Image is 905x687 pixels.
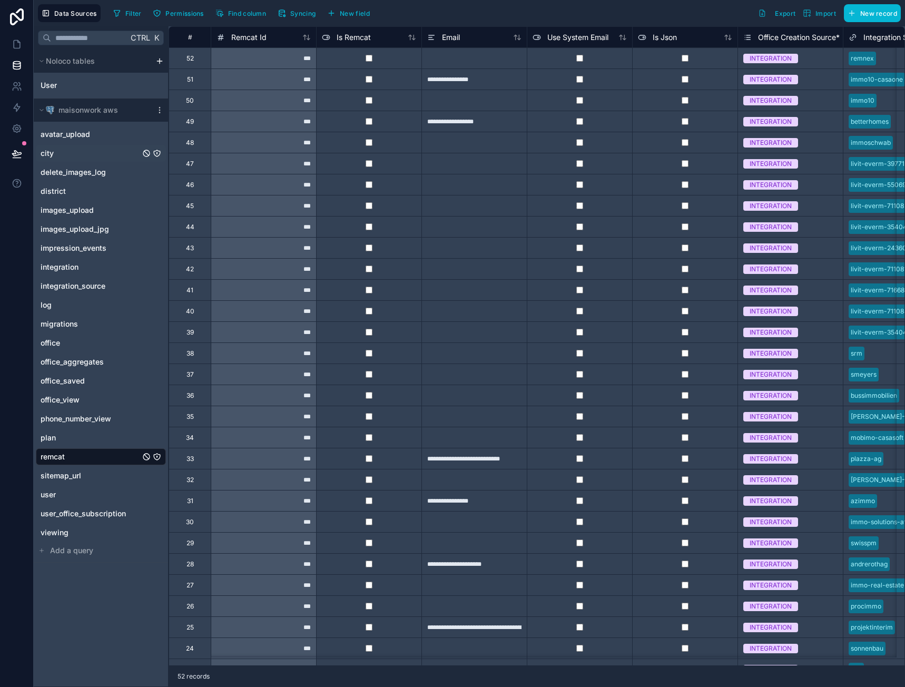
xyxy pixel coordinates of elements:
[547,32,608,43] span: Use System Email
[750,496,792,506] div: INTEGRATION
[750,602,792,611] div: INTEGRATION
[750,328,792,337] div: INTEGRATION
[750,623,792,632] div: INTEGRATION
[186,160,194,168] div: 47
[186,665,194,674] div: 23
[186,581,194,590] div: 27
[851,433,903,443] div: mobimo-casasoft
[851,349,862,358] div: srm
[750,138,792,148] div: INTEGRATION
[750,222,792,232] div: INTEGRATION
[750,180,792,190] div: INTEGRATION
[186,476,194,484] div: 32
[851,644,883,653] div: sonnenbau
[149,5,211,21] a: Permissions
[186,518,194,526] div: 30
[758,32,840,43] span: Office Creation Source *
[186,181,194,189] div: 46
[750,560,792,569] div: INTEGRATION
[750,370,792,379] div: INTEGRATION
[860,9,897,17] span: New record
[187,75,193,84] div: 51
[815,9,836,17] span: Import
[186,223,194,231] div: 44
[165,9,203,17] span: Permissions
[186,96,194,105] div: 50
[851,138,891,148] div: immoschwab
[187,497,193,505] div: 31
[750,517,792,527] div: INTEGRATION
[153,34,160,42] span: K
[844,4,901,22] button: New record
[442,32,460,43] span: Email
[177,33,203,41] div: #
[178,672,210,681] span: 52 records
[775,9,795,17] span: Export
[750,454,792,464] div: INTEGRATION
[851,370,877,379] div: smeyers
[851,623,893,632] div: projektinterim
[186,644,194,653] div: 24
[186,349,194,358] div: 38
[186,391,194,400] div: 36
[851,454,881,464] div: plazza-ag
[274,5,319,21] button: Syncing
[750,665,792,674] div: INTEGRATION
[851,391,897,400] div: bussimmobilien
[149,5,207,21] button: Permissions
[851,560,888,569] div: andrerothag
[851,496,875,506] div: azimmo
[750,96,792,105] div: INTEGRATION
[851,117,889,126] div: betterhomes
[186,455,194,463] div: 33
[337,32,371,43] span: Is Remcat
[851,581,904,590] div: immo-real-estate
[750,264,792,274] div: INTEGRATION
[186,54,194,63] div: 52
[186,286,193,295] div: 41
[851,75,903,84] div: immo10-casaone
[290,9,316,17] span: Syncing
[750,75,792,84] div: INTEGRATION
[750,307,792,316] div: INTEGRATION
[130,31,151,44] span: Ctrl
[750,54,792,63] div: INTEGRATION
[231,32,267,43] span: Remcat Id
[851,54,874,63] div: remnex
[750,538,792,548] div: INTEGRATION
[186,265,194,273] div: 42
[750,644,792,653] div: INTEGRATION
[750,475,792,485] div: INTEGRATION
[750,581,792,590] div: INTEGRATION
[750,243,792,253] div: INTEGRATION
[750,159,792,169] div: INTEGRATION
[750,286,792,295] div: INTEGRATION
[754,4,799,22] button: Export
[109,5,145,21] button: Filter
[186,623,194,632] div: 25
[186,244,194,252] div: 43
[340,9,370,17] span: New field
[186,539,194,547] div: 29
[851,538,877,548] div: swisspm
[54,9,97,17] span: Data Sources
[186,370,194,379] div: 37
[228,9,266,17] span: Find column
[186,328,194,337] div: 39
[851,665,862,674] div: voc
[750,391,792,400] div: INTEGRATION
[750,433,792,443] div: INTEGRATION
[186,602,194,611] div: 26
[851,96,874,105] div: immo10
[750,412,792,421] div: INTEGRATION
[750,201,792,211] div: INTEGRATION
[750,349,792,358] div: INTEGRATION
[186,202,194,210] div: 45
[125,9,142,17] span: Filter
[186,117,194,126] div: 49
[186,139,194,147] div: 48
[840,4,901,22] a: New record
[799,4,840,22] button: Import
[38,4,101,22] button: Data Sources
[851,602,881,611] div: procimmo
